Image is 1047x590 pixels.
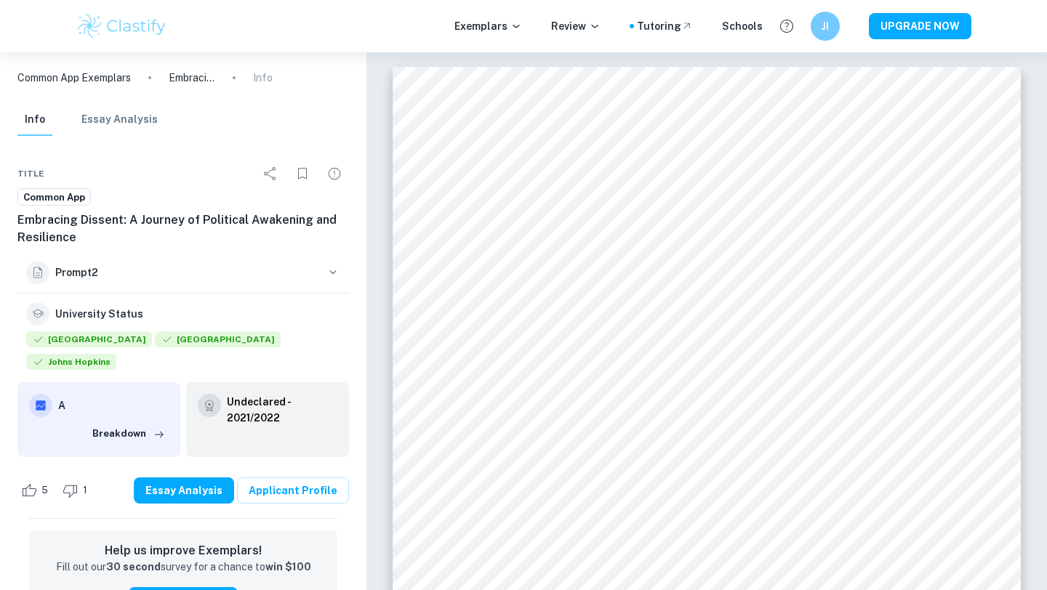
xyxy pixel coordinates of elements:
[774,14,799,39] button: Help and Feedback
[288,159,317,188] div: Bookmark
[637,18,693,34] a: Tutoring
[17,479,56,502] div: Like
[81,104,158,136] button: Essay Analysis
[17,167,44,180] span: Title
[58,397,169,413] h6: A
[811,12,840,41] button: JI
[56,559,311,575] p: Fill out our survey for a chance to
[227,394,337,426] a: Undeclared - 2021/2022
[26,354,116,370] span: Johns Hopkins
[551,18,601,34] p: Review
[33,483,56,498] span: 5
[320,159,349,188] div: Report issue
[454,18,522,34] p: Exemplars
[722,18,763,34] a: Schools
[17,104,52,136] button: Info
[169,70,215,86] p: Embracing Dissent: A Journey of Political Awakening and Resilience
[18,190,90,205] span: Common App
[26,354,116,373] div: Accepted: Johns Hopkins University
[59,479,95,502] div: Dislike
[55,306,143,322] h6: University Status
[75,483,95,498] span: 1
[155,331,281,351] div: Accepted: Princeton University
[55,264,320,280] h6: Prompt 2
[17,252,349,293] button: Prompt2
[265,561,311,573] strong: win $100
[17,188,91,206] a: Common App
[41,542,326,559] h6: Help us improve Exemplars!
[26,331,152,347] span: [GEOGRAPHIC_DATA]
[869,13,971,39] button: UPGRADE NOW
[17,211,349,246] h6: Embracing Dissent: A Journey of Political Awakening and Resilience
[89,423,169,445] button: Breakdown
[76,12,168,41] img: Clastify logo
[237,477,349,504] a: Applicant Profile
[817,18,834,34] h6: JI
[253,70,273,86] p: Info
[256,159,285,188] div: Share
[17,70,131,86] a: Common App Exemplars
[106,561,161,573] strong: 30 second
[155,331,281,347] span: [GEOGRAPHIC_DATA]
[26,331,152,351] div: Accepted: Yale University
[134,477,234,504] button: Essay Analysis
